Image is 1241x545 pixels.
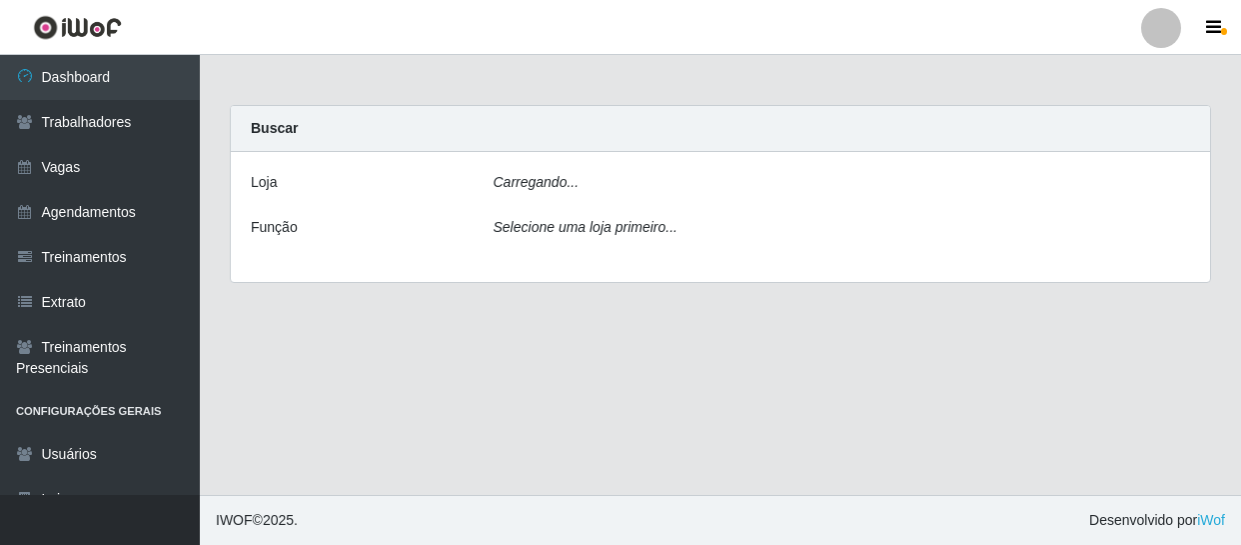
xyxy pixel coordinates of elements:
[251,217,298,238] label: Função
[1089,510,1225,531] span: Desenvolvido por
[251,120,298,136] strong: Buscar
[494,174,580,190] i: Carregando...
[1197,512,1225,528] a: iWof
[251,172,277,193] label: Loja
[33,15,122,40] img: CoreUI Logo
[494,219,677,235] i: Selecione uma loja primeiro...
[216,510,298,531] span: © 2025 .
[216,512,253,528] span: IWOF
